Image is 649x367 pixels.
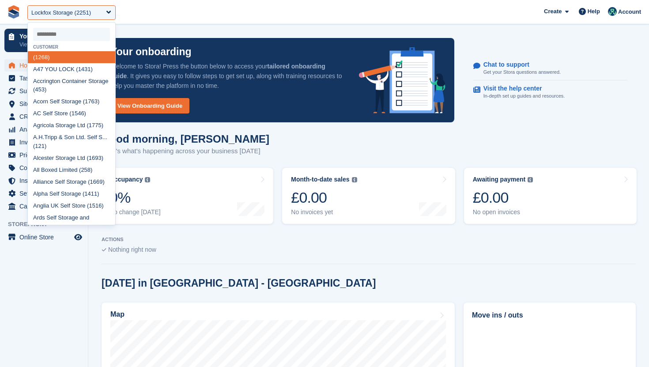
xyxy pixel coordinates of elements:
span: Analytics [19,123,72,136]
a: Chat to support Get your Stora questions answered. [473,57,627,81]
p: In-depth set up guides and resources. [483,92,565,100]
p: Chat to support [483,61,554,68]
h2: [DATE] in [GEOGRAPHIC_DATA] - [GEOGRAPHIC_DATA] [102,277,376,289]
a: menu [4,110,83,123]
a: menu [4,123,83,136]
a: menu [4,59,83,72]
span: Settings [19,187,72,200]
p: View next steps [19,41,72,49]
a: Awaiting payment £0.00 No open invoices [464,168,637,224]
p: Your onboarding [110,47,192,57]
span: Sites [19,98,72,110]
span: Online Store [19,231,72,243]
div: All Boxed Limited (258) [28,164,115,176]
div: A.H.Tripp & Son Ltd. Self S... (121) [28,132,115,152]
img: Jennifer Ofodile [608,7,617,16]
span: CRM [19,110,72,123]
a: menu [4,85,83,97]
div: (1268) [28,51,115,63]
h1: Good morning, [PERSON_NAME] [102,133,269,145]
div: Alpha Self Storage (1411) [28,188,115,200]
img: icon-info-grey-7440780725fd019a000dd9b08b2336e03edf1995a4989e88bcd33f0948082b44.svg [528,177,533,182]
span: Account [618,8,641,16]
span: Pricing [19,149,72,161]
img: icon-info-grey-7440780725fd019a000dd9b08b2336e03edf1995a4989e88bcd33f0948082b44.svg [352,177,357,182]
h2: Map [110,310,125,318]
div: £0.00 [473,189,533,207]
div: Customer [28,45,115,49]
span: Coupons [19,162,72,174]
div: No change [DATE] [109,208,161,216]
a: menu [4,174,83,187]
img: icon-info-grey-7440780725fd019a000dd9b08b2336e03edf1995a4989e88bcd33f0948082b44.svg [145,177,150,182]
div: No invoices yet [291,208,357,216]
div: Accrington Container Storage (453) [28,75,115,96]
div: Occupancy [109,176,143,183]
p: Visit the help center [483,85,558,92]
span: Insurance [19,174,72,187]
a: menu [4,162,83,174]
div: £0.00 [291,189,357,207]
p: Welcome to Stora! Press the button below to access your . It gives you easy to follow steps to ge... [110,61,345,91]
div: 0% [109,189,161,207]
a: menu [4,72,83,84]
img: onboarding-info-6c161a55d2c0e0a8cae90662b2fe09162a5109e8cc188191df67fb4f79e88e88.svg [359,47,445,114]
span: Subscriptions [19,85,72,97]
p: Here's what's happening across your business [DATE] [102,146,269,156]
div: Alcester Storage Ltd (1693) [28,152,115,164]
span: Help [588,7,600,16]
a: menu [4,136,83,148]
div: Alliance Self Storage (1669) [28,176,115,188]
p: ACTIONS [102,237,636,242]
a: Preview store [73,232,83,242]
div: Awaiting payment [473,176,526,183]
a: Occupancy 0% No change [DATE] [101,168,273,224]
span: Create [544,7,562,16]
a: menu [4,200,83,212]
a: Month-to-date sales £0.00 No invoices yet [282,168,455,224]
div: Month-to-date sales [291,176,349,183]
span: Home [19,59,72,72]
div: No open invoices [473,208,533,216]
a: View Onboarding Guide [110,98,189,114]
div: A47 YOU LOCK (1431) [28,63,115,75]
p: Your onboarding [19,33,72,39]
p: Get your Stora questions answered. [483,68,561,76]
span: Nothing right now [108,246,156,253]
div: Ards Self Storage and Removals (1083) [28,212,115,232]
span: Tasks [19,72,72,84]
a: menu [4,187,83,200]
a: menu [4,231,83,243]
span: Capital [19,200,72,212]
a: Your onboarding View next steps [4,29,83,52]
div: Anglia UK Self Store (1516) [28,200,115,212]
span: Storefront [8,220,88,229]
div: Lockfox Storage (2251) [31,8,91,17]
div: Acorn Self Storage (1763) [28,96,115,108]
img: stora-icon-8386f47178a22dfd0bd8f6a31ec36ba5ce8667c1dd55bd0f319d3a0aa187defe.svg [7,5,20,19]
a: menu [4,98,83,110]
span: Invoices [19,136,72,148]
h2: Move ins / outs [472,310,627,321]
a: menu [4,149,83,161]
div: Agricola Storage Ltd (1775) [28,120,115,132]
a: Visit the help center In-depth set up guides and resources. [473,80,627,104]
img: blank_slate_check_icon-ba018cac091ee9be17c0a81a6c232d5eb81de652e7a59be601be346b1b6ddf79.svg [102,248,106,252]
div: AC Self Store (1546) [28,108,115,120]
